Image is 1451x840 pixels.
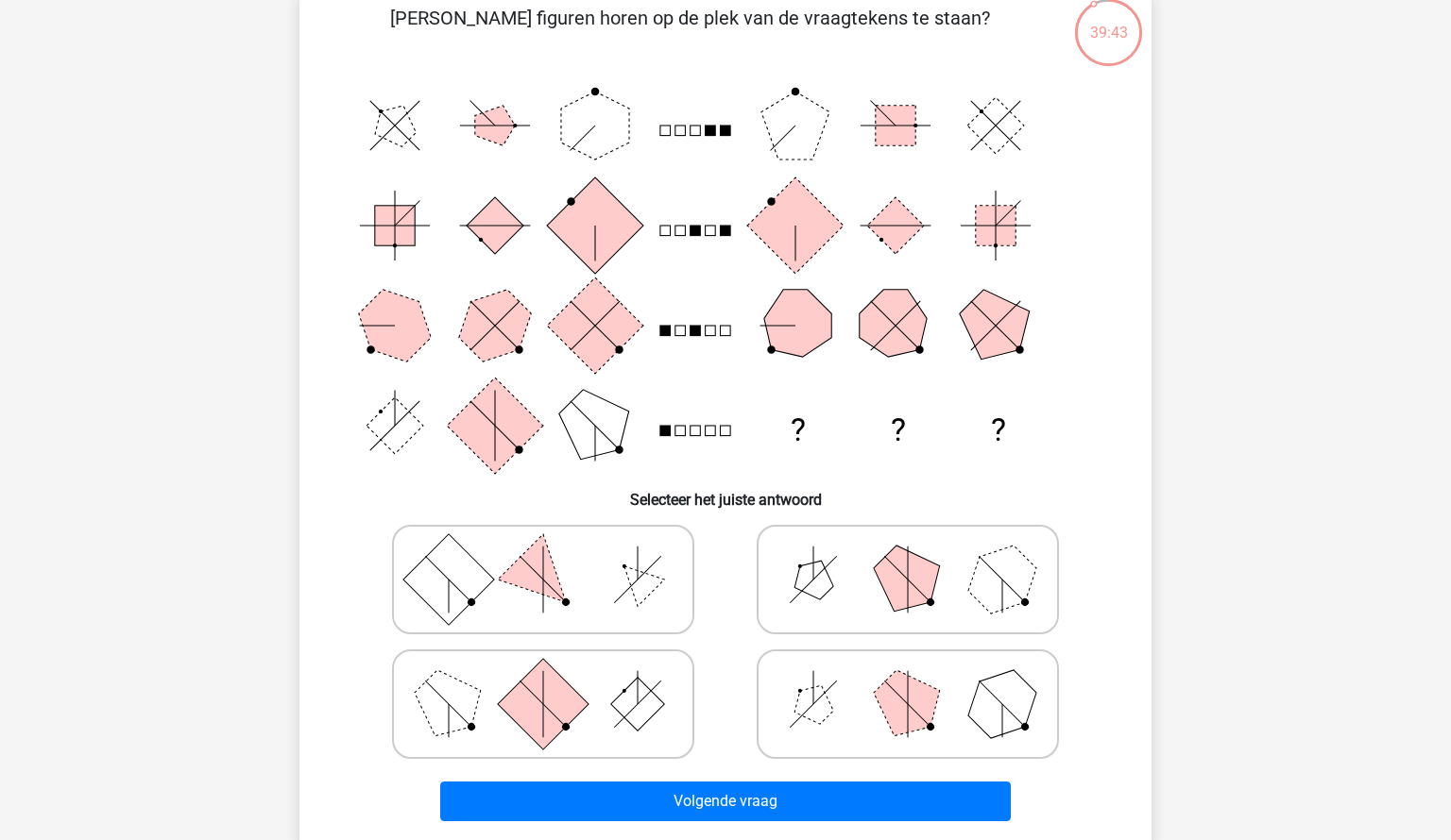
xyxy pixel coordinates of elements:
[330,476,1121,509] h6: Selecteer het juiste antwoord
[891,412,906,448] text: ?
[440,781,1012,821] button: Volgende vraag
[791,412,806,448] text: ?
[330,4,1050,60] p: [PERSON_NAME] figuren horen op de plek van de vraagtekens te staan?
[991,412,1006,448] text: ?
